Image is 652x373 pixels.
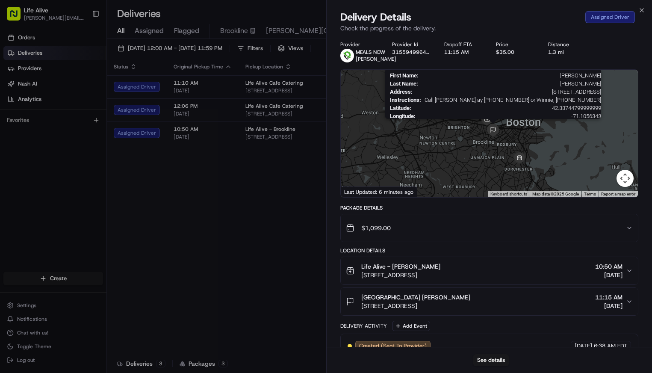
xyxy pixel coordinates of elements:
[27,133,71,139] span: Klarizel Pensader
[9,9,26,26] img: Nash
[340,323,387,329] div: Delivery Activity
[595,302,622,310] span: [DATE]
[340,24,639,33] p: Check the progress of the delivery.
[390,80,418,87] span: Last Name :
[444,49,483,56] div: 11:15 AM
[341,214,638,242] button: $1,099.00
[392,49,431,56] button: 3155949964197892
[72,192,79,199] div: 💻
[341,257,638,284] button: Life Alive - [PERSON_NAME][STREET_ADDRESS]10:50 AM[DATE]
[340,10,411,24] span: Delivery Details
[9,124,22,138] img: Klarizel Pensader
[22,55,141,64] input: Clear
[361,293,470,302] span: [GEOGRAPHIC_DATA] [PERSON_NAME]
[361,271,440,279] span: [STREET_ADDRESS]
[340,204,639,211] div: Package Details
[595,271,622,279] span: [DATE]
[392,41,431,48] div: Provider Id
[9,34,156,48] p: Welcome 👋
[81,191,137,200] span: API Documentation
[77,133,94,139] span: [DATE]
[422,72,601,79] span: [PERSON_NAME]
[356,49,385,56] span: MEALS NOW
[595,293,622,302] span: 11:15 AM
[17,156,24,163] img: 1736555255976-a54dd68f-1ca7-489b-9aae-adbdc363a1c4
[27,156,113,163] span: [PERSON_NAME] [PERSON_NAME]
[416,89,601,95] span: [STREET_ADDRESS]
[595,262,622,271] span: 10:50 AM
[422,80,601,87] span: [PERSON_NAME]
[356,56,396,62] span: [PERSON_NAME]
[617,170,634,187] button: Map camera controls
[390,113,416,119] span: Longitude :
[85,212,103,219] span: Pylon
[361,224,391,232] span: $1,099.00
[343,186,371,197] img: Google
[340,41,379,48] div: Provider
[9,148,22,161] img: Joana Marie Avellanoza
[60,212,103,219] a: Powered byPylon
[496,49,534,56] div: $35.00
[548,41,587,48] div: Distance
[532,192,579,196] span: Map data ©2025 Google
[392,321,430,331] button: Add Event
[601,192,635,196] a: Report a map error
[145,84,156,95] button: Start new chat
[390,89,413,95] span: Address :
[69,188,141,203] a: 💻API Documentation
[341,288,638,315] button: [GEOGRAPHIC_DATA] [PERSON_NAME][STREET_ADDRESS]11:15 AM[DATE]
[72,133,75,139] span: •
[359,342,427,350] span: Created (Sent To Provider)
[5,188,69,203] a: 📗Knowledge Base
[575,342,592,350] span: [DATE]
[341,186,417,197] div: Last Updated: 6 minutes ago
[390,105,411,111] span: Latitude :
[133,110,156,120] button: See all
[473,354,509,366] button: See details
[496,41,534,48] div: Price
[490,191,527,197] button: Keyboard shortcuts
[38,90,118,97] div: We're available if you need us!
[594,342,627,350] span: 6:38 AM EDT
[444,41,483,48] div: Dropoff ETA
[419,113,601,119] span: -71.1056343
[390,72,419,79] span: First Name :
[17,133,24,140] img: 1736555255976-a54dd68f-1ca7-489b-9aae-adbdc363a1c4
[548,49,587,56] div: 1.3 mi
[17,191,65,200] span: Knowledge Base
[340,49,354,62] img: melas_now_logo.png
[340,247,639,254] div: Location Details
[361,262,440,271] span: Life Alive - [PERSON_NAME]
[9,111,57,118] div: Past conversations
[18,82,33,97] img: 1724597045416-56b7ee45-8013-43a0-a6f9-03cb97ddad50
[361,302,470,310] span: [STREET_ADDRESS]
[343,186,371,197] a: Open this area in Google Maps (opens a new window)
[115,156,118,163] span: •
[425,97,601,103] span: Call [PERSON_NAME] ay [PHONE_NUMBER] or Winnie, [PHONE_NUMBER]
[415,105,601,111] span: 42.33744799999999
[584,192,596,196] a: Terms (opens in new tab)
[120,156,137,163] span: [DATE]
[9,82,24,97] img: 1736555255976-a54dd68f-1ca7-489b-9aae-adbdc363a1c4
[390,97,421,103] span: Instructions :
[9,192,15,199] div: 📗
[38,82,140,90] div: Start new chat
